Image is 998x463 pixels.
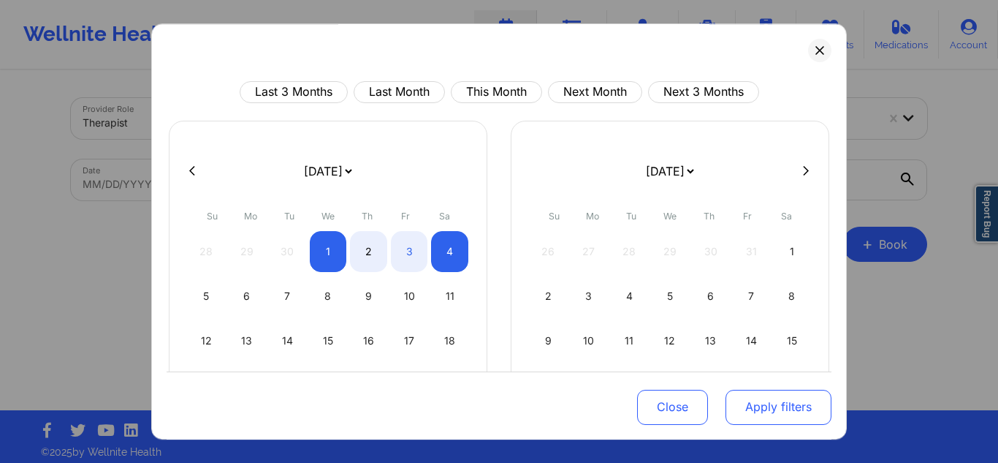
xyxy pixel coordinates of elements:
[586,211,599,222] abbr: Monday
[611,320,648,361] div: Tue Nov 11 2025
[350,365,387,406] div: Thu Oct 23 2025
[733,276,770,317] div: Fri Nov 07 2025
[692,320,729,361] div: Thu Nov 13 2025
[773,231,810,272] div: Sat Nov 01 2025
[611,276,648,317] div: Tue Nov 04 2025
[743,211,752,222] abbr: Friday
[240,81,348,103] button: Last 3 Months
[692,365,729,406] div: Thu Nov 20 2025
[652,320,689,361] div: Wed Nov 12 2025
[310,365,347,406] div: Wed Oct 22 2025
[773,365,810,406] div: Sat Nov 22 2025
[773,320,810,361] div: Sat Nov 15 2025
[284,211,294,222] abbr: Tuesday
[725,389,831,424] button: Apply filters
[439,211,450,222] abbr: Saturday
[269,365,306,406] div: Tue Oct 21 2025
[530,365,567,406] div: Sun Nov 16 2025
[310,276,347,317] div: Wed Oct 08 2025
[391,320,428,361] div: Fri Oct 17 2025
[229,276,266,317] div: Mon Oct 06 2025
[431,365,468,406] div: Sat Oct 25 2025
[391,365,428,406] div: Fri Oct 24 2025
[229,365,266,406] div: Mon Oct 20 2025
[663,211,677,222] abbr: Wednesday
[188,276,225,317] div: Sun Oct 05 2025
[350,276,387,317] div: Thu Oct 09 2025
[637,389,708,424] button: Close
[549,211,560,222] abbr: Sunday
[391,276,428,317] div: Fri Oct 10 2025
[571,320,608,361] div: Mon Nov 10 2025
[704,211,715,222] abbr: Thursday
[321,211,335,222] abbr: Wednesday
[391,231,428,272] div: Fri Oct 03 2025
[530,276,567,317] div: Sun Nov 02 2025
[451,81,542,103] button: This Month
[310,231,347,272] div: Wed Oct 01 2025
[431,320,468,361] div: Sat Oct 18 2025
[733,320,770,361] div: Fri Nov 14 2025
[362,211,373,222] abbr: Thursday
[548,81,642,103] button: Next Month
[401,211,410,222] abbr: Friday
[781,211,792,222] abbr: Saturday
[269,320,306,361] div: Tue Oct 14 2025
[652,276,689,317] div: Wed Nov 05 2025
[733,365,770,406] div: Fri Nov 21 2025
[188,365,225,406] div: Sun Oct 19 2025
[626,211,636,222] abbr: Tuesday
[188,320,225,361] div: Sun Oct 12 2025
[207,211,218,222] abbr: Sunday
[350,231,387,272] div: Thu Oct 02 2025
[354,81,445,103] button: Last Month
[244,211,257,222] abbr: Monday
[773,276,810,317] div: Sat Nov 08 2025
[229,320,266,361] div: Mon Oct 13 2025
[269,276,306,317] div: Tue Oct 07 2025
[652,365,689,406] div: Wed Nov 19 2025
[571,276,608,317] div: Mon Nov 03 2025
[571,365,608,406] div: Mon Nov 17 2025
[431,276,468,317] div: Sat Oct 11 2025
[310,320,347,361] div: Wed Oct 15 2025
[350,320,387,361] div: Thu Oct 16 2025
[431,231,468,272] div: Sat Oct 04 2025
[530,320,567,361] div: Sun Nov 09 2025
[692,276,729,317] div: Thu Nov 06 2025
[611,365,648,406] div: Tue Nov 18 2025
[648,81,759,103] button: Next 3 Months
